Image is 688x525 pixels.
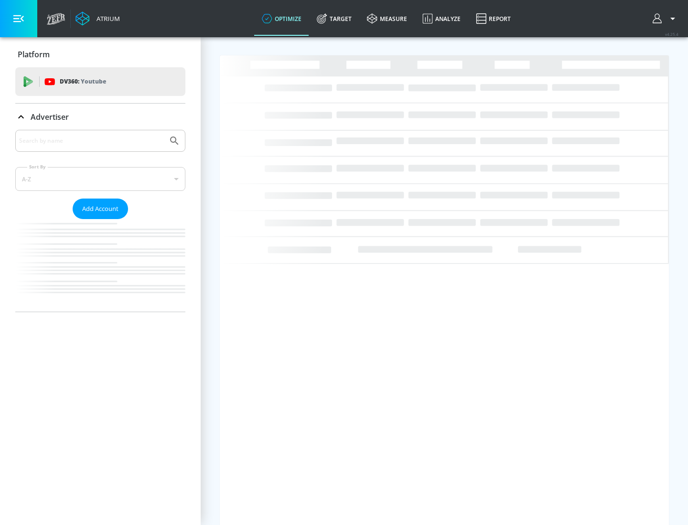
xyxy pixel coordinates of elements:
input: Search by name [19,135,164,147]
span: v 4.25.4 [665,31,678,37]
div: Atrium [93,14,120,23]
a: Analyze [415,1,468,36]
p: Advertiser [31,112,69,122]
div: Advertiser [15,130,185,312]
button: Add Account [73,199,128,219]
label: Sort By [27,164,48,170]
div: Advertiser [15,104,185,130]
span: Add Account [82,203,118,214]
nav: list of Advertiser [15,219,185,312]
a: measure [359,1,415,36]
p: Youtube [81,76,106,86]
div: Platform [15,41,185,68]
a: optimize [254,1,309,36]
a: Target [309,1,359,36]
a: Report [468,1,518,36]
div: A-Z [15,167,185,191]
p: DV360: [60,76,106,87]
p: Platform [18,49,50,60]
div: DV360: Youtube [15,67,185,96]
a: Atrium [75,11,120,26]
